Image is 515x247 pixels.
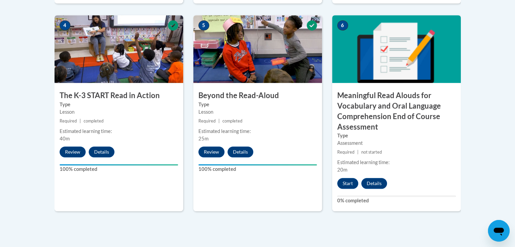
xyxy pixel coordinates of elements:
span: Required [198,118,216,123]
span: completed [222,118,242,123]
div: Your progress [60,164,178,165]
img: Course Image [332,15,461,83]
label: Type [337,132,456,139]
label: 100% completed [198,165,317,173]
button: Review [60,147,86,157]
div: Estimated learning time: [337,159,456,166]
span: 6 [337,20,348,30]
button: Details [228,147,253,157]
label: 0% completed [337,197,456,204]
iframe: Button to launch messaging window [488,220,510,242]
span: completed [84,118,104,123]
span: Required [337,150,355,155]
span: 4 [60,20,70,30]
div: Assessment [337,139,456,147]
label: Type [198,101,317,108]
span: | [80,118,81,123]
div: Lesson [60,108,178,116]
div: Estimated learning time: [60,128,178,135]
h3: Beyond the Read-Aloud [193,90,322,101]
h3: The K-3 START Read in Action [55,90,183,101]
img: Course Image [55,15,183,83]
span: not started [361,150,382,155]
h3: Meaningful Read Alouds for Vocabulary and Oral Language Comprehension End of Course Assessment [332,90,461,132]
span: 5 [198,20,209,30]
span: 40m [60,136,70,141]
label: 100% completed [60,165,178,173]
button: Review [198,147,224,157]
div: Your progress [198,164,317,165]
span: | [218,118,220,123]
img: Course Image [193,15,322,83]
span: 25m [198,136,209,141]
div: Estimated learning time: [198,128,317,135]
span: Required [60,118,77,123]
span: 20m [337,167,347,173]
button: Details [361,178,387,189]
button: Start [337,178,358,189]
button: Details [89,147,114,157]
div: Lesson [198,108,317,116]
label: Type [60,101,178,108]
span: | [357,150,359,155]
